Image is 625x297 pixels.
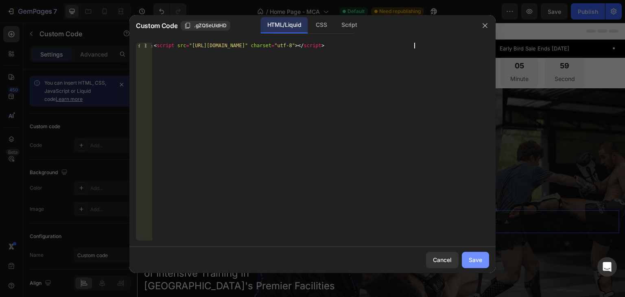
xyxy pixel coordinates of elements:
span: Custom code [212,194,482,204]
p: Save the date: [DATE]-[DATE] [176,22,306,29]
p: Early Bird Sale Ends [DATE] [332,22,463,29]
strong: Train, Recover, Elevate [7,90,121,103]
div: HTML/Liquid [261,17,308,33]
div: Open Intercom Messenger [597,257,617,277]
button: Cancel [426,252,459,268]
p: Minute [373,51,391,61]
div: 05 [298,38,308,48]
h2: ⏰ Early Bird Sale Ends In: [7,41,234,59]
span: .gZQSeUIdHD [194,22,227,29]
p: Day [298,51,308,61]
div: CSS [309,17,333,33]
div: Custom Code [222,176,257,183]
div: Cancel [433,256,452,264]
div: Save [469,256,482,264]
button: Save [462,252,489,268]
p: Join Elite MMA Practitioners for 6 Days of Intensive Training in [GEOGRAPHIC_DATA]'s Premier Faci... [7,231,198,270]
div: 59 [417,38,438,48]
div: 1 [136,43,152,48]
p: [GEOGRAPHIC_DATA], [GEOGRAPHIC_DATA] [19,22,150,29]
button: .gZQSeUIdHD [181,21,230,31]
span: Custom Code [136,21,177,31]
p: Hour [334,51,347,61]
div: 10 [334,38,347,48]
p: Second [417,51,438,61]
div: 05 [373,38,391,48]
div: Script [335,17,363,33]
span: in [GEOGRAPHIC_DATA] [7,155,198,223]
h2: Transform Your Martial Arts Journey [6,110,199,224]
